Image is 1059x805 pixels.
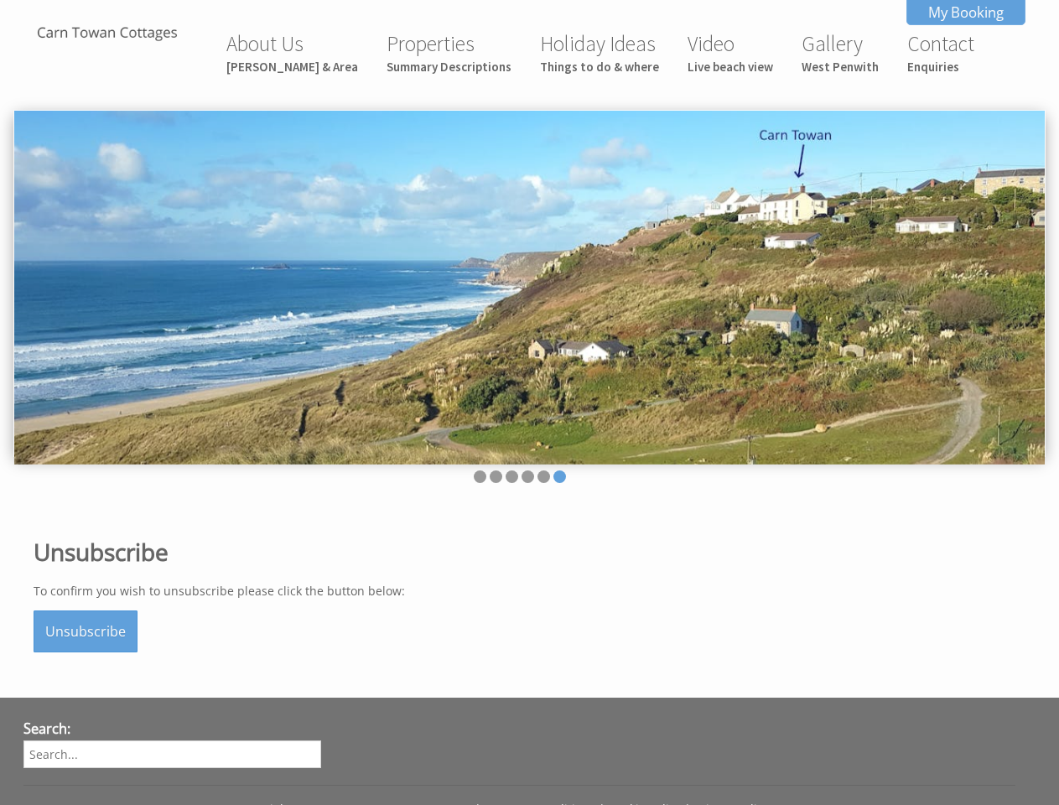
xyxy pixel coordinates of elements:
[34,583,1005,599] p: To confirm you wish to unsubscribe please click the button below:
[226,30,358,75] a: About Us[PERSON_NAME] & Area
[387,30,511,75] a: PropertiesSummary Descriptions
[907,30,974,75] a: ContactEnquiries
[226,59,358,75] small: [PERSON_NAME] & Area
[802,30,879,75] a: GalleryWest Penwith
[387,59,511,75] small: Summary Descriptions
[540,30,659,75] a: Holiday IdeasThings to do & where
[23,719,321,738] h3: Search:
[23,23,191,44] img: Carn Towan
[688,59,773,75] small: Live beach view
[802,59,879,75] small: West Penwith
[540,59,659,75] small: Things to do & where
[34,536,1005,568] h1: Unsubscribe
[907,59,974,75] small: Enquiries
[34,610,138,652] button: Unsubscribe
[688,30,773,75] a: VideoLive beach view
[23,740,321,768] input: Search...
